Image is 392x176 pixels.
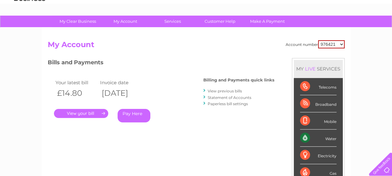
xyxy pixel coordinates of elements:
a: Water [282,27,294,31]
a: Customer Help [194,16,246,27]
img: logo.png [14,16,46,35]
a: Services [147,16,198,27]
div: MY SERVICES [294,60,343,78]
h2: My Account [48,40,345,52]
a: . [54,109,108,118]
a: 0333 014 3131 [274,3,317,11]
td: Invoice date [99,78,143,87]
h4: Billing and Payments quick links [203,78,274,82]
a: View previous bills [208,89,242,93]
div: Account number [286,40,345,48]
a: Statement of Accounts [208,95,251,100]
a: My Clear Business [52,16,104,27]
div: Mobile [300,112,336,130]
div: Broadband [300,95,336,112]
div: LIVE [304,66,317,72]
a: Telecoms [315,27,334,31]
td: Your latest bill [54,78,99,87]
th: £14.80 [54,87,99,100]
a: Blog [338,27,347,31]
a: Log out [371,27,386,31]
div: Telecoms [300,78,336,95]
a: My Account [99,16,151,27]
a: Make A Payment [242,16,293,27]
h3: Bills and Payments [48,58,274,69]
a: Paperless bill settings [208,101,248,106]
a: Energy [298,27,312,31]
div: Clear Business is a trading name of Verastar Limited (registered in [GEOGRAPHIC_DATA] No. 3667643... [49,3,344,30]
a: Pay Here [118,109,150,122]
a: Contact [351,27,366,31]
div: Electricity [300,147,336,164]
div: Water [300,130,336,147]
th: [DATE] [99,87,143,100]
